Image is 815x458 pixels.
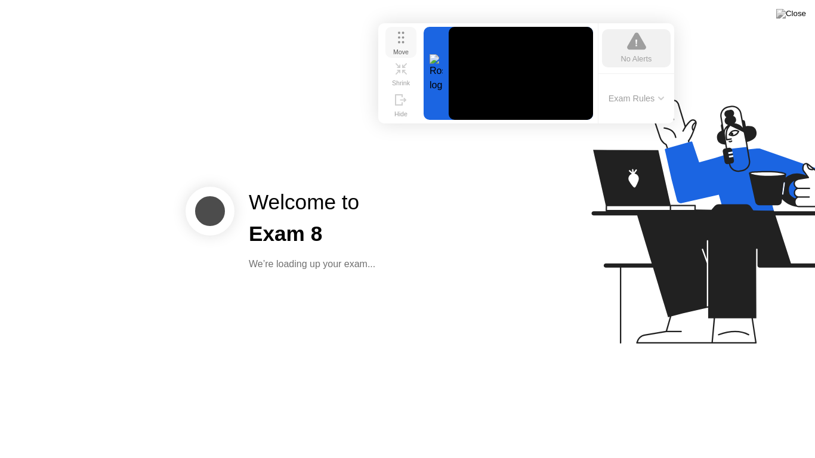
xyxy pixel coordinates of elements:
button: Shrink [385,58,416,89]
div: No Alerts [621,53,652,64]
div: Hide [394,110,407,117]
div: Shrink [392,79,410,86]
div: Move [393,48,409,55]
button: Hide [385,89,416,120]
button: Move [385,27,416,58]
button: Exam Rules [605,93,668,104]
